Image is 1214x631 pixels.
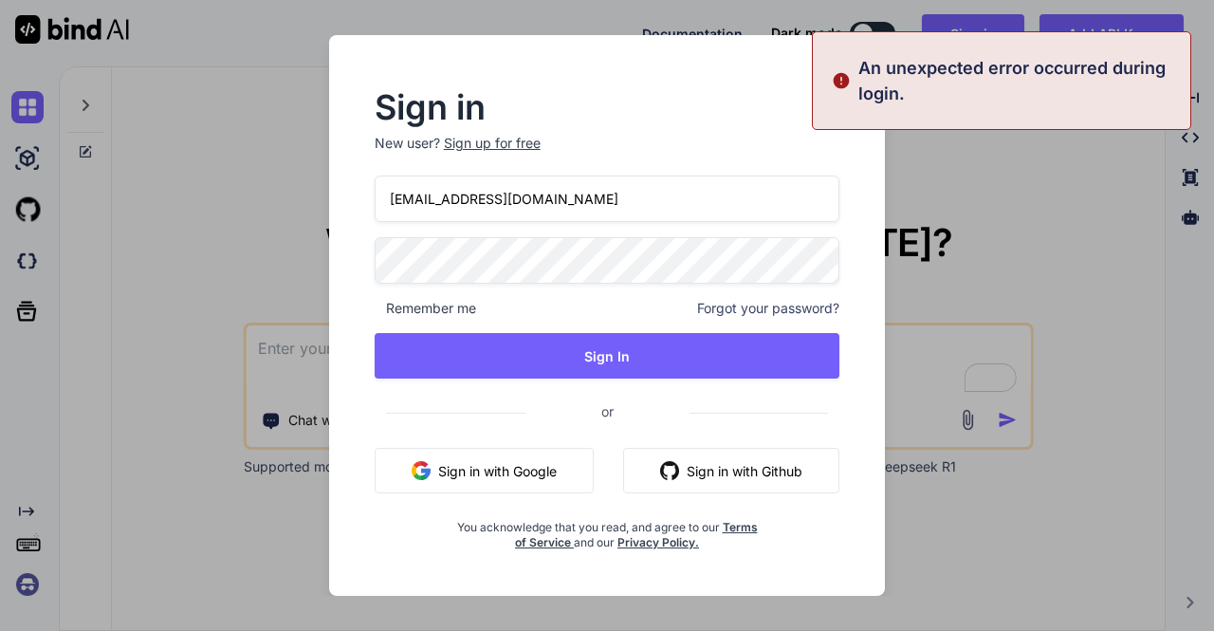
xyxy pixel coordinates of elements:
img: github [660,461,679,480]
div: You acknowledge that you read, and agree to our and our [451,509,762,550]
img: alert [832,55,851,106]
a: Terms of Service [515,520,758,549]
button: Sign in with Github [623,448,839,493]
p: New user? [375,134,840,176]
img: google [412,461,431,480]
div: Sign up for free [444,134,541,153]
button: Sign In [375,333,840,379]
input: Login or Email [375,176,840,222]
a: Privacy Policy. [617,535,699,549]
button: Sign in with Google [375,448,594,493]
h2: Sign in [375,92,840,122]
p: An unexpected error occurred during login. [858,55,1179,106]
span: or [525,388,690,435]
span: Forgot your password? [697,299,839,318]
span: Remember me [375,299,476,318]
